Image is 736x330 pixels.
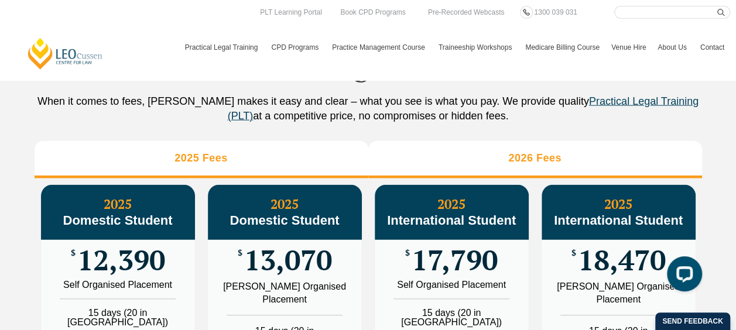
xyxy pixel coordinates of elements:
li: 15 days (20 in [GEOGRAPHIC_DATA]) [41,298,195,327]
a: Pre-Recorded Webcasts [425,6,508,19]
span: Domestic Student [230,213,339,228]
a: Contact [694,30,730,64]
a: Venue Hire [605,30,652,64]
li: 15 days (20 in [GEOGRAPHIC_DATA]) [375,298,529,327]
span: 17,790 [412,249,498,271]
span: $ [238,249,242,257]
div: Self Organised Placement [384,280,520,290]
span: International Student [387,213,516,228]
iframe: LiveChat chat widget [658,252,707,301]
span: 12,390 [77,249,165,271]
h3: 2025 Fees [174,152,228,165]
a: Practice Management Course [326,30,433,64]
h2: PLT Program Fees [35,53,702,82]
a: Medicare Billing Course [519,30,605,64]
a: CPD Programs [265,30,326,64]
h3: 2025 [375,197,529,228]
h3: 2026 Fees [508,152,562,165]
h3: 2025 [41,197,195,228]
a: Book CPD Programs [337,6,408,19]
span: 18,470 [578,249,666,271]
h3: 2025 [208,197,362,228]
span: 13,070 [244,249,332,271]
div: Self Organised Placement [50,280,186,290]
a: Practical Legal Training [179,30,266,64]
p: When it comes to fees, [PERSON_NAME] makes it easy and clear – what you see is what you pay. We p... [35,94,702,123]
a: PLT Learning Portal [257,6,325,19]
span: International Student [554,213,683,228]
span: $ [571,249,576,257]
span: $ [71,249,76,257]
a: Traineeship Workshops [433,30,519,64]
span: $ [405,249,410,257]
a: 1300 039 031 [531,6,580,19]
h3: 2025 [542,197,696,228]
div: [PERSON_NAME] Organised Placement [550,280,687,306]
a: [PERSON_NAME] Centre for Law [26,37,104,70]
a: About Us [652,30,694,64]
span: 1300 039 031 [534,8,577,16]
div: [PERSON_NAME] Organised Placement [217,280,353,306]
span: Domestic Student [63,213,172,228]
